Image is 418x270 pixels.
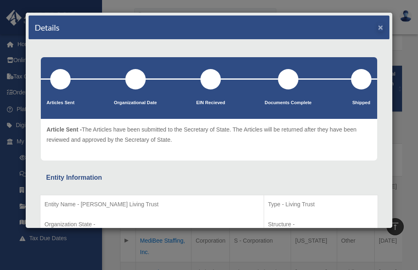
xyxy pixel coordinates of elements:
[47,99,74,107] p: Articles Sent
[46,172,372,183] div: Entity Information
[265,99,311,107] p: Documents Complete
[268,199,374,210] p: Type - Living Trust
[44,199,260,210] p: Entity Name - [PERSON_NAME] Living Trust
[114,99,157,107] p: Organizational Date
[44,219,260,230] p: Organization State -
[35,22,60,33] h4: Details
[47,126,82,133] span: Article Sent -
[378,23,383,31] button: ×
[196,99,225,107] p: EIN Recieved
[351,99,371,107] p: Shipped
[268,219,374,230] p: Structure -
[47,125,371,145] p: The Articles have been submitted to the Secretary of State. The Articles will be returned after t...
